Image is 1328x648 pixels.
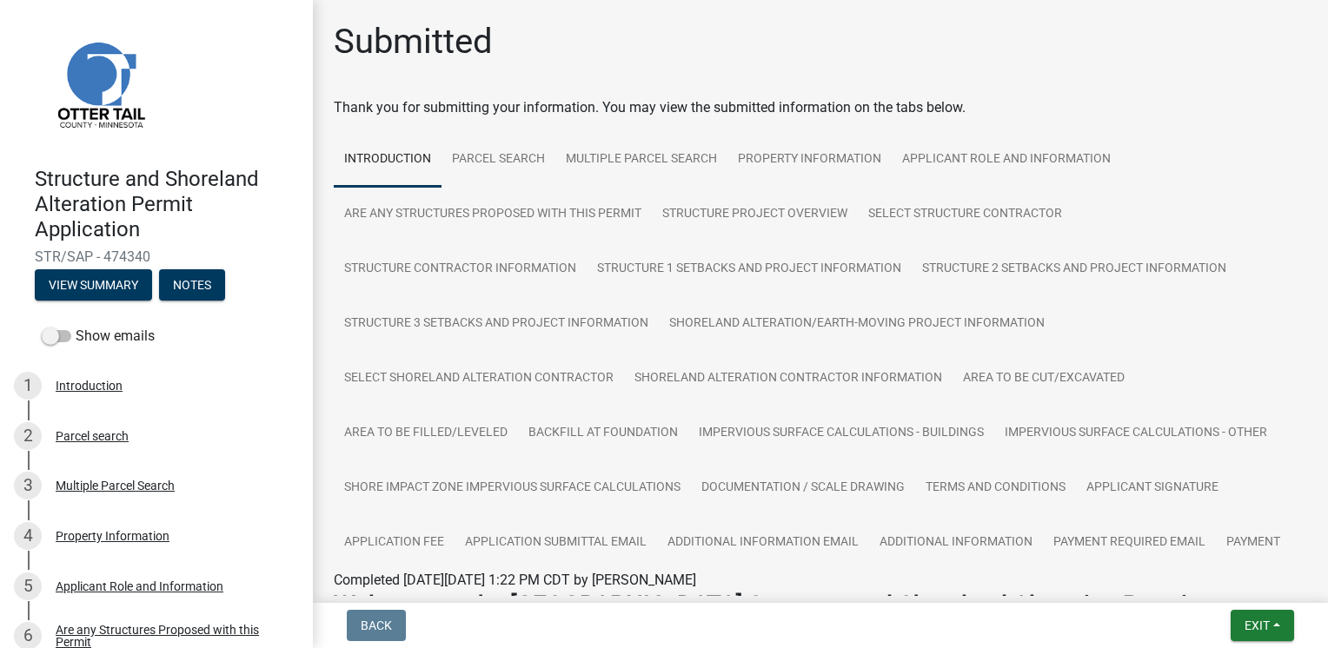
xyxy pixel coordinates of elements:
[657,515,869,571] a: Additional Information Email
[518,406,688,461] a: Backfill at foundation
[953,351,1135,407] a: Area to be Cut/Excavated
[56,580,223,592] div: Applicant Role and Information
[1076,460,1229,516] a: Applicant Signature
[858,187,1072,242] a: Select Structure Contractor
[691,460,915,516] a: Documentation / Scale Drawing
[1043,515,1216,571] a: Payment Required Email
[361,618,392,632] span: Back
[334,515,455,571] a: Application Fee
[334,296,659,352] a: Structure 3 Setbacks and project information
[659,296,1055,352] a: Shoreland Alteration/Earth-Moving Project Information
[56,430,129,442] div: Parcel search
[727,132,892,188] a: Property Information
[35,167,299,241] h4: Structure and Shoreland Alteration Permit Application
[892,132,1121,188] a: Applicant Role and Information
[587,241,912,297] a: Structure 1 Setbacks and project information
[14,472,42,499] div: 3
[35,18,165,149] img: Otter Tail County, Minnesota
[334,572,696,588] span: Completed [DATE][DATE] 1:22 PM CDT by [PERSON_NAME]
[912,241,1237,297] a: Structure 2 Setbacks and project information
[56,624,285,648] div: Are any Structures Proposed with this Permit
[334,241,587,297] a: Structure Contractor Information
[14,372,42,400] div: 1
[35,280,152,294] wm-modal-confirm: Summary
[56,380,123,392] div: Introduction
[334,132,442,188] a: Introduction
[14,522,42,550] div: 4
[334,21,493,63] h1: Submitted
[56,479,175,492] div: Multiple Parcel Search
[915,460,1076,516] a: Terms and Conditions
[159,269,225,301] button: Notes
[1231,610,1294,641] button: Exit
[1216,515,1291,571] a: Payment
[347,610,406,641] button: Back
[994,406,1278,461] a: Impervious Surface Calculations - Other
[624,351,953,407] a: Shoreland Alteration Contractor Information
[35,269,152,301] button: View Summary
[42,326,155,347] label: Show emails
[869,515,1043,571] a: Additional Information
[1245,618,1270,632] span: Exit
[159,280,225,294] wm-modal-confirm: Notes
[442,132,555,188] a: Parcel search
[14,422,42,450] div: 2
[56,530,169,542] div: Property Information
[35,248,278,265] span: STR/SAP - 474340
[334,187,652,242] a: Are any Structures Proposed with this Permit
[688,406,994,461] a: Impervious Surface Calculations - Buildings
[334,460,691,516] a: Shore Impact Zone Impervious Surface Calculations
[555,132,727,188] a: Multiple Parcel Search
[334,406,518,461] a: Area to be Filled/Leveled
[334,97,1307,118] div: Thank you for submitting your information. You may view the submitted information on the tabs below.
[334,351,624,407] a: Select Shoreland Alteration contractor
[652,187,858,242] a: Structure Project Overview
[455,515,657,571] a: Application Submittal Email
[14,572,42,600] div: 5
